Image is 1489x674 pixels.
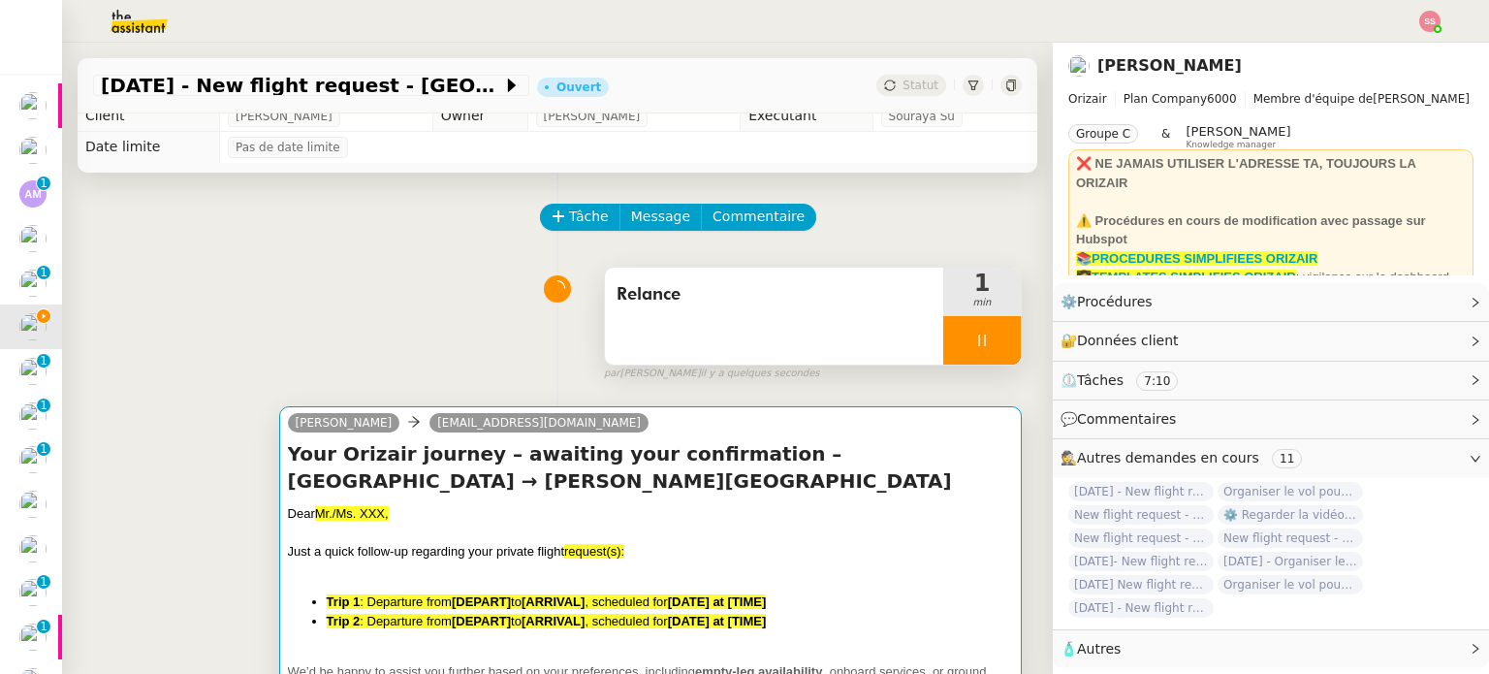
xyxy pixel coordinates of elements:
[1186,124,1290,149] app-user-label: Knowledge manager
[511,594,522,609] span: to
[522,614,585,628] strong: [ARRIVAL]
[19,624,47,651] img: users%2FW4OQjB9BRtYK2an7yusO0WsYLsD3%2Favatar%2F28027066-518b-424c-8476-65f2e549ac29
[889,107,955,126] span: Souraya Su
[288,440,1013,495] h4: Your Orizair journey – awaiting your confirmation – [GEOGRAPHIC_DATA] → [PERSON_NAME][GEOGRAPHIC_...
[288,414,400,432] a: [PERSON_NAME]
[40,620,48,637] p: 1
[1068,482,1214,501] span: [DATE] - New flight request - [PERSON_NAME]
[432,101,527,132] td: Owner
[604,366,620,382] span: par
[37,575,50,589] nz-badge-sup: 1
[288,506,315,521] span: Dear
[1068,89,1473,109] span: [PERSON_NAME]
[1068,505,1214,525] span: New flight request - [PERSON_NAME]
[1061,641,1121,657] span: 🧴
[1077,411,1176,427] span: Commentaires
[1077,333,1179,348] span: Données client
[668,614,767,628] strong: [DATE] at [TIME]
[668,594,767,609] strong: [DATE] at [TIME]
[1053,630,1489,668] div: 🧴Autres
[1218,552,1363,571] span: [DATE] - Organiser le vol pour [PERSON_NAME]
[19,313,47,340] img: users%2FC9SBsJ0duuaSgpQFj5LgoEX8n0o2%2Favatar%2Fec9d51b8-9413-4189-adfb-7be4d8c96a3c
[1053,322,1489,360] div: 🔐Données client
[37,442,50,456] nz-badge-sup: 1
[19,535,47,562] img: users%2FCk7ZD5ubFNWivK6gJdIkoi2SB5d2%2Favatar%2F3f84dbb7-4157-4842-a987-fca65a8b7a9a
[19,92,47,119] img: users%2FAXgjBsdPtrYuxuZvIJjRexEdqnq2%2Favatar%2F1599931753966.jpeg
[437,416,641,430] span: [EMAIL_ADDRESS][DOMAIN_NAME]
[1061,330,1187,352] span: 🔐
[943,295,1021,311] span: min
[19,270,47,297] img: users%2FW4OQjB9BRtYK2an7yusO0WsYLsD3%2Favatar%2F28027066-518b-424c-8476-65f2e549ac29
[37,354,50,368] nz-badge-sup: 1
[1136,371,1178,391] nz-tag: 7:10
[315,506,389,521] span: Mr./Ms. XXX,
[327,594,361,609] strong: Trip 1
[631,206,690,228] span: Message
[19,225,47,252] img: users%2FW4OQjB9BRtYK2an7yusO0WsYLsD3%2Favatar%2F28027066-518b-424c-8476-65f2e549ac29
[360,614,452,628] span: : Departure from
[540,204,620,231] button: Tâche
[19,180,47,208] img: svg
[1061,450,1310,465] span: 🕵️
[943,272,1021,295] span: 1
[452,594,511,609] strong: [DEPART]
[78,132,219,163] td: Date limite
[604,366,820,382] small: [PERSON_NAME]
[1053,283,1489,321] div: ⚙️Procédures
[564,544,624,559] span: request(s):
[619,204,702,231] button: Message
[327,614,361,628] strong: Trip 2
[1068,55,1090,77] img: users%2FC9SBsJ0duuaSgpQFj5LgoEX8n0o2%2Favatar%2Fec9d51b8-9413-4189-adfb-7be4d8c96a3c
[741,101,872,132] td: Exécutant
[37,399,50,412] nz-badge-sup: 1
[236,138,340,157] span: Pas de date limite
[1218,575,1363,594] span: Organiser le vol pour [PERSON_NAME]
[288,544,564,559] span: Just a quick follow-up regarding your private flight
[78,101,219,132] td: Client
[1077,372,1124,388] span: Tâches
[1076,251,1317,266] a: 📚PROCEDURES SIMPLIFIEES ORIZAIR
[40,177,48,194] p: 1
[1161,124,1170,149] span: &
[19,402,47,430] img: users%2FC9SBsJ0duuaSgpQFj5LgoEX8n0o2%2Favatar%2Fec9d51b8-9413-4189-adfb-7be4d8c96a3c
[1061,291,1161,313] span: ⚙️
[1253,92,1374,106] span: Membre d'équipe de
[556,81,601,93] div: Ouvert
[37,177,50,190] nz-badge-sup: 1
[19,579,47,606] img: users%2FW4OQjB9BRtYK2an7yusO0WsYLsD3%2Favatar%2F28027066-518b-424c-8476-65f2e549ac29
[522,594,585,609] strong: [ARRIVAL]
[1053,439,1489,477] div: 🕵️Autres demandes en cours 11
[1061,411,1185,427] span: 💬
[511,614,522,628] span: to
[1077,294,1153,309] span: Procédures
[1218,529,1363,548] span: New flight request - [PERSON_NAME]
[1272,449,1302,468] nz-tag: 11
[585,614,667,628] span: , scheduled for
[40,575,48,593] p: 1
[101,76,502,95] span: [DATE] - New flight request - [GEOGRAPHIC_DATA][PERSON_NAME]
[1076,213,1426,247] strong: ⚠️ Procédures en cours de modification avec passage sur Hubspot
[1186,140,1276,150] span: Knowledge manager
[1061,372,1194,388] span: ⏲️
[701,366,820,382] span: il y a quelques secondes
[19,137,47,164] img: users%2FW4OQjB9BRtYK2an7yusO0WsYLsD3%2Favatar%2F28027066-518b-424c-8476-65f2e549ac29
[40,354,48,371] p: 1
[1076,156,1415,190] strong: ❌ NE JAMAIS UTILISER L'ADRESSE TA, TOUJOURS LA ORIZAIR
[1124,92,1207,106] span: Plan Company
[617,280,932,309] span: Relance
[1207,92,1237,106] span: 6000
[37,620,50,633] nz-badge-sup: 1
[1218,482,1363,501] span: Organiser le vol pour [PERSON_NAME]
[1053,362,1489,400] div: ⏲️Tâches 7:10
[544,107,641,126] span: [PERSON_NAME]
[1068,124,1138,144] nz-tag: Groupe C
[569,206,609,228] span: Tâche
[19,358,47,385] img: users%2FW4OQjB9BRtYK2an7yusO0WsYLsD3%2Favatar%2F28027066-518b-424c-8476-65f2e549ac29
[1076,270,1296,284] a: 👩‍💻TEMPLATES SIMPLIFIES ORIZAIR
[1419,11,1441,32] img: svg
[1218,505,1363,525] span: ⚙️ Regarder la vidéo Loom HubSpot
[1068,529,1214,548] span: New flight request - [PERSON_NAME]
[1077,641,1121,657] span: Autres
[1068,92,1107,106] span: Orizair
